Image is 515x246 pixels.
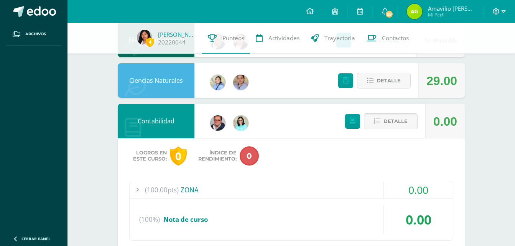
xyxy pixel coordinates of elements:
[137,30,152,45] img: 0934cb4792ed0caa070e1a3a7856c7b2.png
[133,150,167,162] span: Logros en este curso:
[268,34,299,42] span: Actividades
[210,115,225,131] img: 384b1a00fd073b771aca96a60efb2c16.png
[426,64,457,98] div: 29.00
[170,146,187,166] div: 0
[385,10,393,18] span: 59
[6,23,61,46] a: Archivos
[139,205,160,234] span: (100%)
[222,34,244,42] span: Punteos
[357,73,411,89] button: Detalle
[382,34,409,42] span: Contactos
[21,236,51,241] span: Cerrar panel
[210,75,225,90] img: c5dbdb3d61c91730a897bea971597349.png
[250,23,305,54] a: Actividades
[158,31,196,38] a: [PERSON_NAME]
[25,31,46,37] span: Archivos
[433,104,457,139] div: 0.00
[384,205,453,234] div: 0.00
[305,23,361,54] a: Trayectoria
[118,63,194,98] div: Ciencias Naturales
[233,115,248,131] img: 5381638be7d76c8fe8f8ceb618839e9e.png
[233,75,248,90] img: 7cf1ad61fb68178cf4b1551b70770f62.png
[145,181,179,198] span: (100.00pts)
[361,23,415,54] a: Contactos
[384,181,453,198] div: 0.00
[407,4,422,19] img: ae19480459d7ba6c514e2c1454fce315.png
[377,74,401,88] span: Detalle
[240,146,259,166] span: 0
[130,181,453,198] div: ZONA
[198,150,237,162] span: Índice de Rendimiento:
[163,215,208,224] span: Nota de curso
[324,34,355,42] span: Trayectoria
[364,113,418,129] button: Detalle
[118,104,194,138] div: Contabilidad
[202,23,250,54] a: Punteos
[383,114,408,128] span: Detalle
[428,5,474,12] span: Amavilio [PERSON_NAME]
[146,37,154,47] span: 4
[428,11,474,18] span: Mi Perfil
[158,38,186,46] a: 20220044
